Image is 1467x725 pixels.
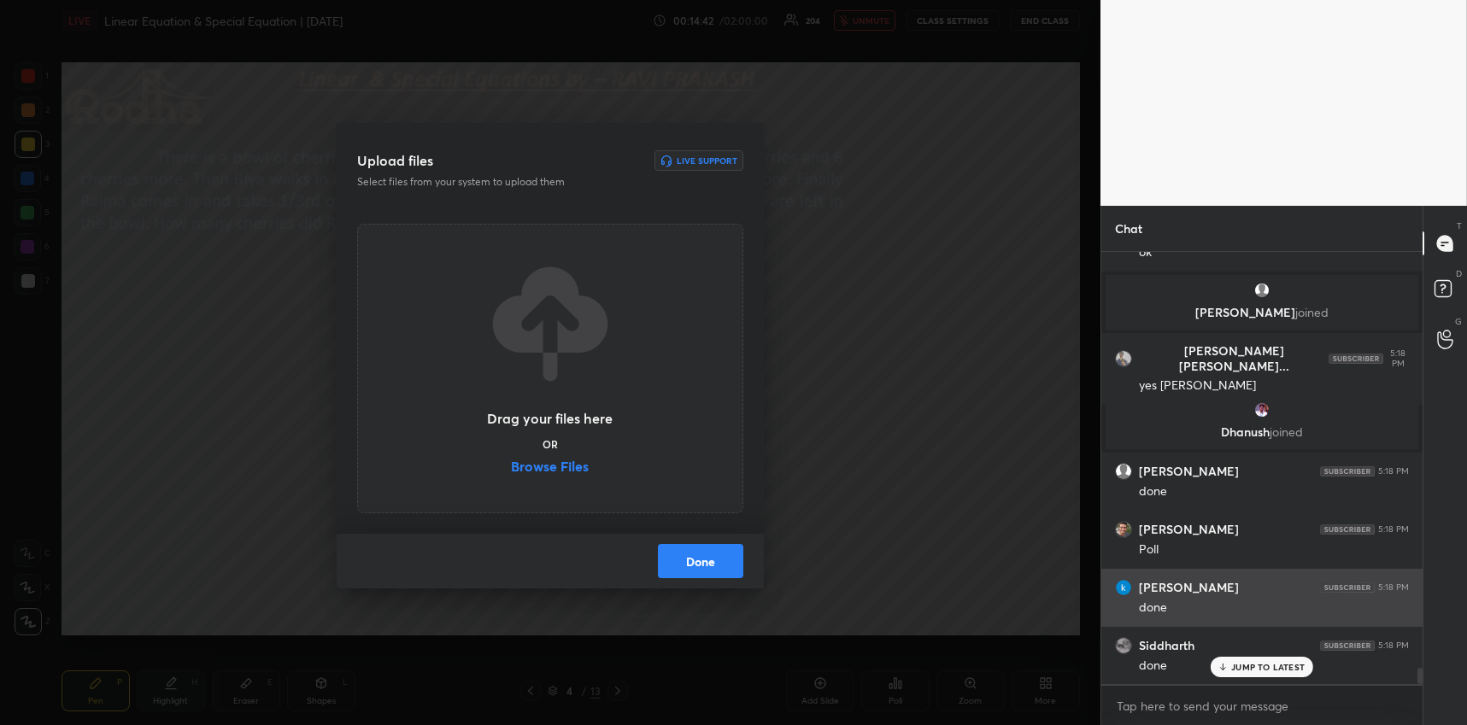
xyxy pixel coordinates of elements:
[1329,354,1383,364] img: 4P8fHbbgJtejmAAAAAElFTkSuQmCC
[1139,638,1194,653] h6: Siddharth
[1116,306,1408,319] p: [PERSON_NAME]
[487,412,613,425] h3: Drag your files here
[1387,348,1409,369] div: 5:18 PM
[1139,541,1409,558] div: Poll
[1253,282,1270,299] img: default.png
[1320,640,1375,651] img: 4P8fHbbgJtejmAAAAAElFTkSuQmCC
[658,544,743,578] button: Done
[1295,304,1329,320] span: joined
[357,150,433,171] h3: Upload files
[1116,522,1131,537] img: thumbnail.jpg
[1139,377,1409,395] div: yes [PERSON_NAME]
[1116,351,1131,366] img: thumbnail.jpg
[1139,343,1329,374] h6: [PERSON_NAME] [PERSON_NAME]...
[543,439,558,449] h5: OR
[1378,640,1409,651] div: 5:18 PM
[1270,424,1303,440] span: joined
[1253,401,1270,418] img: thumbnail.jpg
[1378,524,1409,535] div: 5:18 PM
[1139,483,1409,500] div: done
[1456,267,1462,280] p: D
[1378,582,1409,593] div: 5:18 PM
[1139,580,1239,595] h6: [PERSON_NAME]
[1101,206,1156,251] p: Chat
[1455,315,1462,328] p: G
[1378,466,1409,477] div: 5:18 PM
[1139,464,1239,479] h6: [PERSON_NAME]
[357,174,634,190] p: Select files from your system to upload them
[1116,464,1131,479] img: default.png
[677,156,737,165] h6: Live Support
[1116,580,1131,595] img: thumbnail.jpg
[1139,244,1409,261] div: ok
[1320,582,1375,593] img: 4P8fHbbgJtejmAAAAAElFTkSuQmCC
[1320,466,1375,477] img: 4P8fHbbgJtejmAAAAAElFTkSuQmCC
[1139,599,1409,617] div: done
[1116,638,1131,653] img: thumbnail.jpg
[1139,658,1409,675] div: done
[1139,522,1239,537] h6: [PERSON_NAME]
[1231,662,1305,672] p: JUMP TO LATEST
[1320,524,1375,535] img: 4P8fHbbgJtejmAAAAAElFTkSuQmCC
[1101,252,1423,684] div: grid
[1116,425,1408,439] p: Dhanush
[1457,219,1462,232] p: T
